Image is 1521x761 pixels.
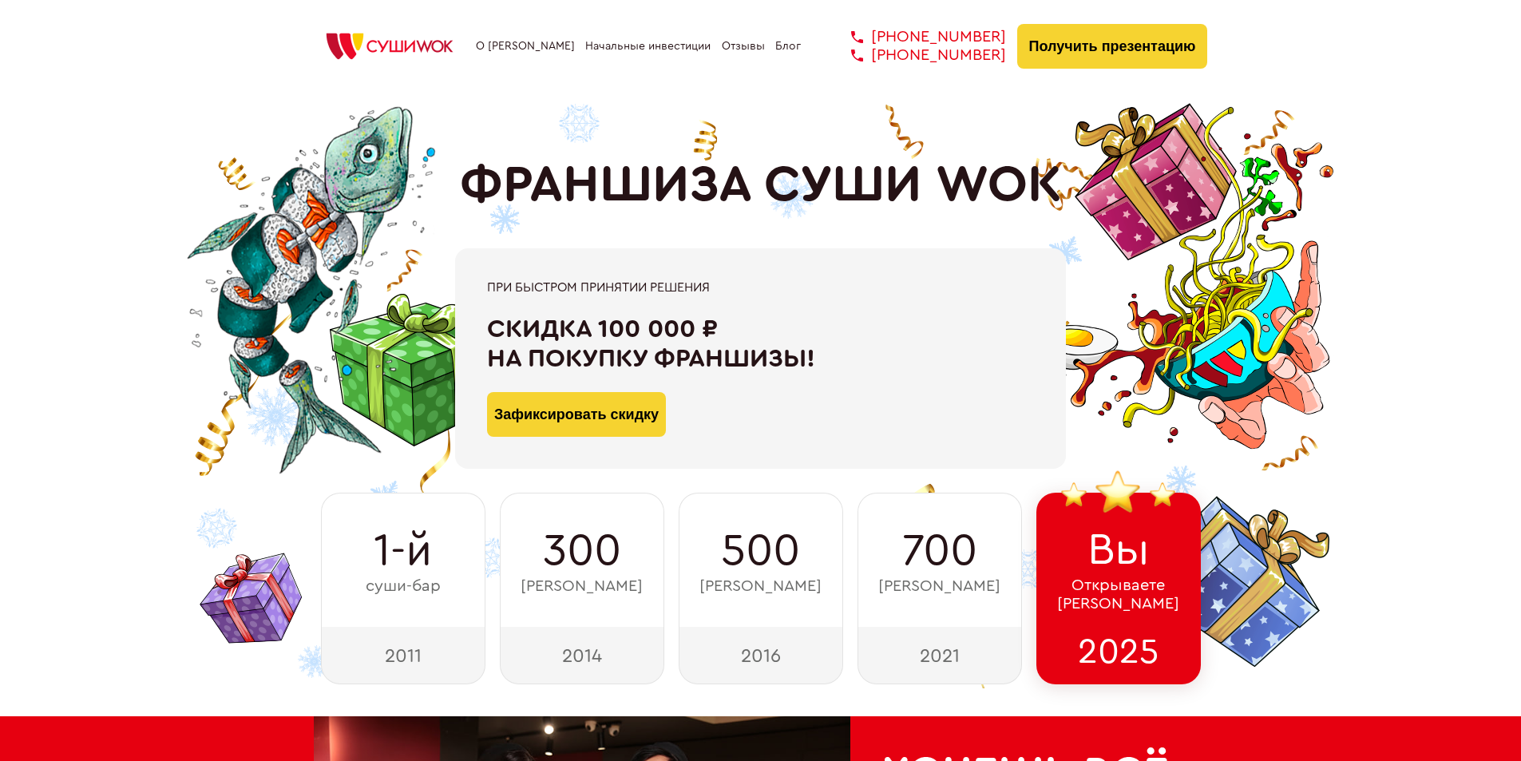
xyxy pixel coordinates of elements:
a: Отзывы [722,40,765,53]
div: При быстром принятии решения [487,280,1034,295]
div: 2016 [679,627,843,684]
span: суши-бар [366,577,441,596]
span: 500 [721,525,800,577]
a: [PHONE_NUMBER] [827,28,1006,46]
a: [PHONE_NUMBER] [827,46,1006,65]
span: Открываете [PERSON_NAME] [1057,577,1179,613]
a: Блог [775,40,801,53]
h1: ФРАНШИЗА СУШИ WOK [460,156,1062,215]
div: 2011 [321,627,485,684]
span: 300 [543,525,621,577]
button: Зафиксировать скидку [487,392,666,437]
span: [PERSON_NAME] [699,577,822,596]
button: Получить презентацию [1017,24,1208,69]
span: 700 [902,525,977,577]
span: [PERSON_NAME] [521,577,643,596]
span: Вы [1087,525,1150,576]
a: Начальные инвестиции [585,40,711,53]
img: СУШИWOK [314,29,465,64]
span: 1-й [374,525,432,577]
span: [PERSON_NAME] [878,577,1000,596]
a: О [PERSON_NAME] [476,40,575,53]
div: 2025 [1036,627,1201,684]
div: 2014 [500,627,664,684]
div: 2021 [858,627,1022,684]
div: Скидка 100 000 ₽ на покупку франшизы! [487,315,1034,374]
